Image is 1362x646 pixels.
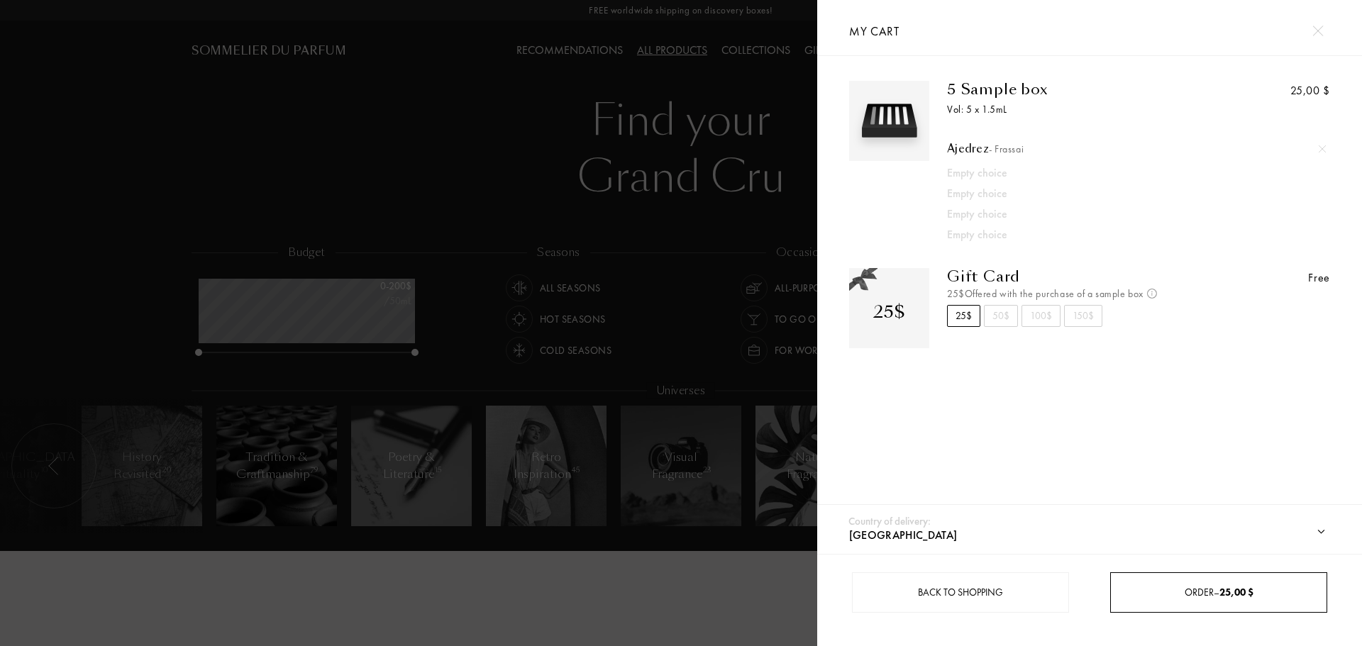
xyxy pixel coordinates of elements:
div: 100$ [1021,305,1061,327]
div: Vol: 5 x 1.5mL [947,102,1210,117]
img: box_1.svg [853,84,926,157]
img: cross.svg [1319,145,1326,152]
div: 150$ [1064,305,1102,327]
div: Free [1308,269,1330,286]
div: Empty choice [947,206,1289,223]
div: 50$ [984,305,1018,327]
span: 25,00 $ [1219,586,1253,598]
div: 25$ [947,305,980,327]
img: cross.svg [1312,26,1323,36]
span: My cart [849,23,899,39]
div: Empty choice [947,226,1289,243]
div: Country of delivery: [848,513,931,530]
div: Gift Card [947,268,1210,285]
div: 5 Sample box [947,81,1210,98]
div: Empty choice [947,185,1289,202]
div: 25$ Offered with the purchase of a sample box [947,286,1210,301]
div: 25,00 $ [1290,82,1330,99]
div: 25$ [873,299,906,325]
img: info_voucher.png [1147,289,1157,299]
div: Order – [1111,585,1327,600]
div: Back to shopping [852,572,1069,613]
a: Ajedrez- Frassai [947,142,1326,156]
span: - Frassai [989,143,1024,155]
div: Ajedrez [947,142,1326,156]
div: Empty choice [947,165,1289,182]
img: gift_n.png [849,268,877,292]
